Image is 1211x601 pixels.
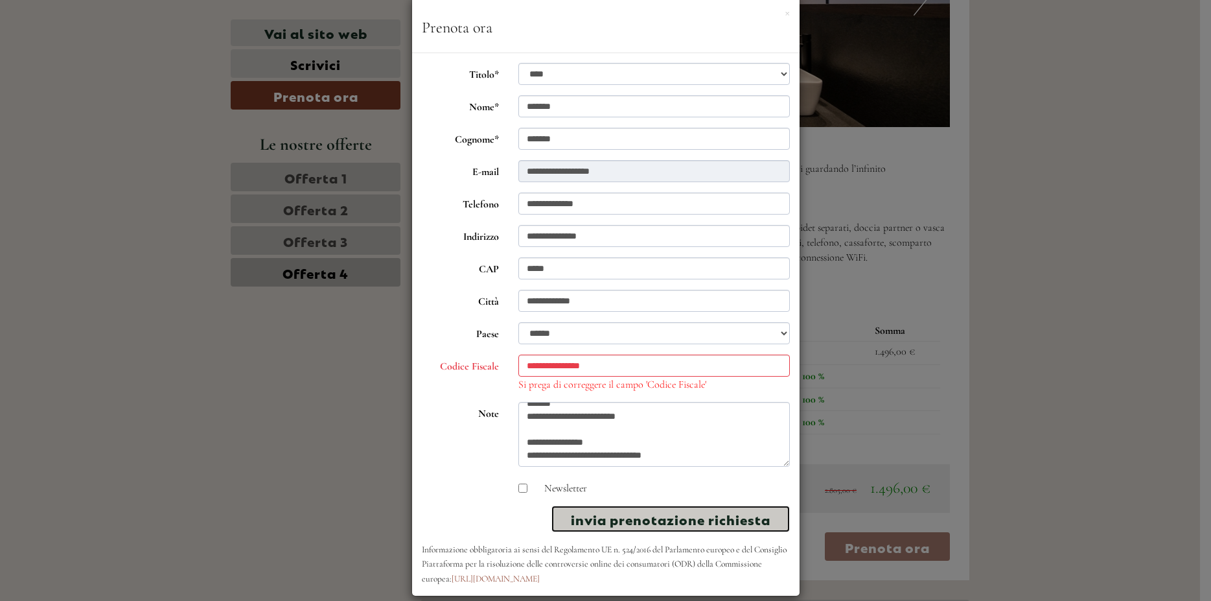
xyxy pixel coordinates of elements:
label: CAP [412,257,509,277]
a: [URL][DOMAIN_NAME] [452,573,540,584]
div: Buon giorno, come possiamo aiutarla? [10,35,179,75]
div: [DATE] [232,10,279,32]
label: Newsletter [531,481,587,496]
h3: Prenota ora [422,19,790,36]
small: 13:36 [19,63,173,72]
small: Informazione obbligatoria ai sensi del Regolamento UE n. 524/2016 del Parlamento europeo e del Co... [422,544,787,585]
label: Titolo* [412,63,509,82]
button: Invia [434,336,511,364]
div: [GEOGRAPHIC_DATA] [19,38,173,48]
label: Città [412,290,509,309]
label: Telefono [412,193,509,212]
label: Nome* [412,95,509,115]
label: Codice Fiscale [412,355,509,374]
label: E-mail [412,160,509,180]
label: Cognome* [412,128,509,147]
label: Paese [412,322,509,342]
button: invia prenotazione richiesta [551,506,790,532]
span: Si prega di correggere il campo 'Codice Fiscale' [518,378,706,391]
button: × [785,5,790,19]
label: Note [412,402,509,421]
label: Indirizzo [412,225,509,244]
